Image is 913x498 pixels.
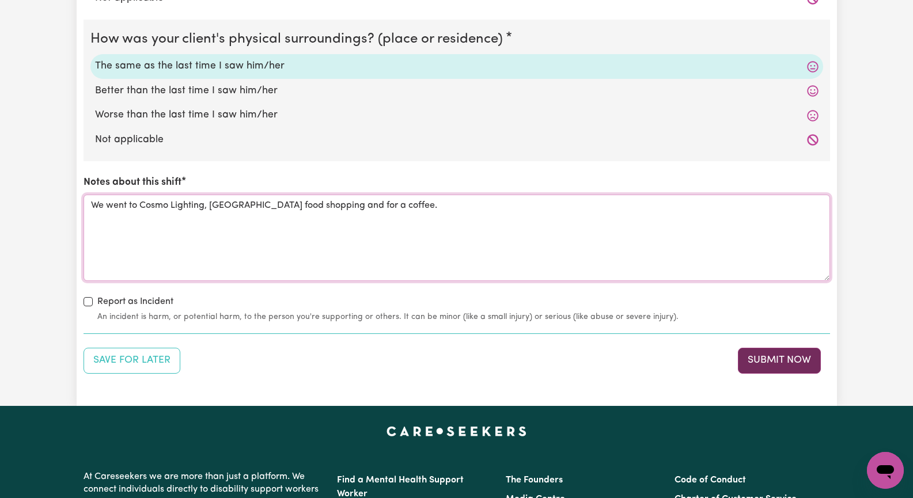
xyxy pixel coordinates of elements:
[675,476,746,485] a: Code of Conduct
[97,311,830,323] small: An incident is harm, or potential harm, to the person you're supporting or others. It can be mino...
[738,348,821,373] button: Submit your job report
[95,108,819,123] label: Worse than the last time I saw him/her
[90,29,507,50] legend: How was your client's physical surroundings? (place or residence)
[506,476,563,485] a: The Founders
[95,59,819,74] label: The same as the last time I saw him/her
[84,195,830,281] textarea: We went to Cosmo Lighting, [GEOGRAPHIC_DATA] food shopping and for a coffee.
[84,348,180,373] button: Save your job report
[867,452,904,489] iframe: Button to launch messaging window
[95,83,819,98] label: Better than the last time I saw him/her
[97,295,173,309] label: Report as Incident
[84,175,181,190] label: Notes about this shift
[95,132,819,147] label: Not applicable
[387,427,526,436] a: Careseekers home page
